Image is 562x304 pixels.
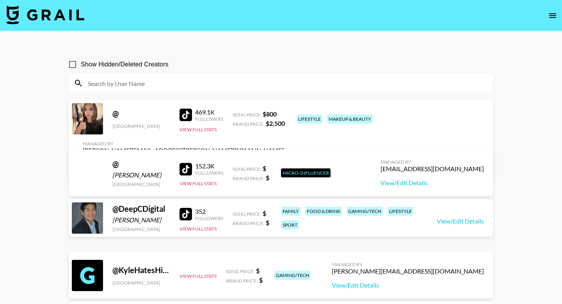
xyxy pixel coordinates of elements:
div: 352 [195,207,223,215]
div: lifestyle [388,207,413,216]
strong: $ [256,267,260,274]
strong: $ [259,276,263,284]
img: Grail Talent [6,5,84,24]
a: View/Edit Details [332,281,484,289]
button: View Full Stats [180,226,217,232]
div: Micro-Influencer [281,168,331,177]
a: View/Edit Details [437,217,484,225]
span: Show Hidden/Deleted Creators [81,60,169,69]
div: @ [112,159,170,169]
div: Managed By [381,159,484,165]
button: View Full Stats [180,181,217,186]
div: @ DeepCDigital [112,204,170,214]
div: @ KyleHatesHiking [112,265,170,275]
span: Song Price: [233,211,261,217]
div: Followers [195,116,223,122]
div: [GEOGRAPHIC_DATA] [112,226,170,232]
div: [GEOGRAPHIC_DATA] [112,123,170,129]
div: Managed By [332,261,484,267]
div: food & drink [305,207,342,216]
strong: $ 800 [263,110,277,118]
span: Brand Price: [233,220,264,226]
strong: $ [266,174,269,181]
div: [PERSON_NAME] [112,216,170,224]
a: View/Edit Details [381,179,484,187]
span: Brand Price: [233,175,264,181]
button: open drawer [545,8,560,23]
div: Followers [195,215,223,221]
div: sport [281,220,299,229]
span: Song Price: [233,112,261,118]
div: gaming/tech [274,271,311,280]
strong: $ [263,209,266,217]
div: gaming/tech [347,207,383,216]
div: [PERSON_NAME][EMAIL_ADDRESS][DOMAIN_NAME] [332,267,484,275]
div: Managed By [83,141,284,147]
button: View Full Stats [180,273,217,279]
div: Followers [195,170,223,176]
div: makeup & beauty [327,114,373,123]
strong: $ [266,219,269,226]
div: [PERSON_NAME][EMAIL_ADDRESS][PERSON_NAME][DOMAIN_NAME] [83,147,284,154]
div: family [281,207,301,216]
input: Search by User Name [83,77,488,89]
span: Brand Price: [233,121,264,127]
div: [PERSON_NAME] [112,171,170,179]
div: [GEOGRAPHIC_DATA] [112,181,170,187]
div: lifestyle [297,114,322,123]
div: @ [112,109,170,118]
strong: $ [263,165,266,172]
div: [EMAIL_ADDRESS][DOMAIN_NAME] [381,165,484,173]
div: [GEOGRAPHIC_DATA] [112,280,170,286]
span: Song Price: [233,166,261,172]
div: 152.3K [195,162,223,170]
span: Brand Price: [226,278,258,284]
strong: $ 2,500 [266,120,285,127]
button: View Full Stats [180,127,217,132]
span: Song Price: [226,268,254,274]
div: 469.1K [195,108,223,116]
